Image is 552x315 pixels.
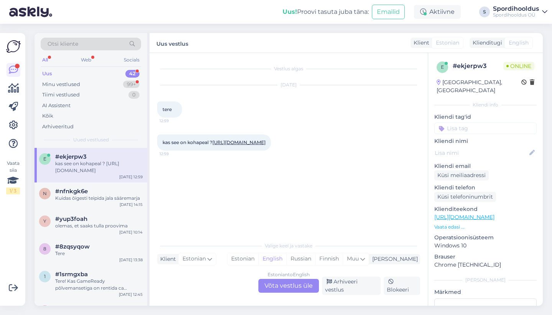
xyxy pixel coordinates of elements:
div: [DATE] 14:15 [120,202,143,207]
p: Kliendi telefon [434,184,537,192]
span: 1 [44,274,46,279]
p: Kliendi tag'id [434,113,537,121]
div: S [479,7,490,17]
span: #xtikclnp [55,305,83,312]
span: Estonian [182,255,206,263]
div: 0 [128,91,140,99]
div: Kliendi info [434,101,537,108]
div: Estonian to English [268,271,310,278]
div: [PERSON_NAME] [434,277,537,283]
span: 12:59 [159,118,188,124]
a: [URL][DOMAIN_NAME] [212,139,266,145]
button: Emailid [372,5,405,19]
div: 99+ [123,81,140,88]
span: 12:59 [159,151,188,157]
div: Vestlus algas [157,65,420,72]
div: [GEOGRAPHIC_DATA], [GEOGRAPHIC_DATA] [437,78,521,94]
div: Spordihooldus OÜ [493,12,539,18]
p: Operatsioonisüsteem [434,234,537,242]
div: Arhiveeri vestlus [322,277,381,295]
b: Uus! [283,8,297,15]
span: Otsi kliente [48,40,78,48]
img: Askly Logo [6,39,21,54]
p: Märkmed [434,288,537,296]
div: Socials [122,55,141,65]
div: AI Assistent [42,102,71,109]
div: English [258,253,286,265]
div: Kuidas õigesti teipida jala sääremarja [55,195,143,202]
p: Vaata edasi ... [434,224,537,230]
p: Kliendi nimi [434,137,537,145]
div: Küsi telefoninumbrit [434,192,496,202]
p: Kliendi email [434,162,537,170]
span: e [43,156,46,162]
div: Uus [42,70,52,78]
div: Tere [55,250,143,257]
span: Muu [347,255,359,262]
div: Minu vestlused [42,81,80,88]
div: Arhiveeritud [42,123,74,131]
span: English [509,39,529,47]
a: SpordihooldusSpordihooldus OÜ [493,6,547,18]
div: Proovi tasuta juba täna: [283,7,369,17]
div: Klient [157,255,176,263]
div: Klienditugi [470,39,502,47]
div: Blokeeri [384,277,420,295]
div: Klient [411,39,429,47]
span: 8 [43,246,46,252]
span: #ekjerpw3 [55,153,87,160]
div: Aktiivne [414,5,461,19]
span: y [43,218,46,224]
div: # ekjerpw3 [453,61,503,71]
span: #yup3foah [55,216,87,222]
p: Windows 10 [434,242,537,250]
div: Finnish [315,253,343,265]
span: tere [163,106,172,112]
div: kas see on kohapeal ? [URL][DOMAIN_NAME] [55,160,143,174]
div: [DATE] [157,81,420,88]
div: Tere! Kas GameReady põlvemansetiga on rentida ca nädalaks? [55,278,143,292]
span: kas see on kohapeal ? [163,139,266,145]
a: [URL][DOMAIN_NAME] [434,214,495,220]
span: Estonian [436,39,459,47]
div: [DATE] 13:38 [119,257,143,263]
span: #8zqsyqow [55,243,90,250]
div: [DATE] 10:14 [119,229,143,235]
div: Valige keel ja vastake [157,242,420,249]
span: #nfnkgk6e [55,188,88,195]
span: e [441,64,444,70]
input: Lisa nimi [435,149,528,157]
div: All [41,55,49,65]
div: [PERSON_NAME] [369,255,418,263]
p: Klienditeekond [434,205,537,213]
div: Web [79,55,93,65]
div: Võta vestlus üle [258,279,319,293]
input: Lisa tag [434,123,537,134]
div: [DATE] 12:45 [119,292,143,297]
div: olemas, et saaks tulla proovima [55,222,143,229]
div: 1 / 3 [6,187,20,194]
div: Estonian [227,253,258,265]
div: Küsi meiliaadressi [434,170,489,181]
div: Spordihooldus [493,6,539,12]
p: Chrome [TECHNICAL_ID] [434,261,537,269]
div: Russian [286,253,315,265]
span: Uued vestlused [73,136,109,143]
div: 42 [125,70,140,78]
div: Kõik [42,112,53,120]
div: Vaata siia [6,160,20,194]
span: n [43,191,47,196]
span: Online [503,62,534,70]
div: [DATE] 12:59 [119,174,143,180]
div: Tiimi vestlused [42,91,80,99]
p: Brauser [434,253,537,261]
span: #1srmgxba [55,271,88,278]
label: Uus vestlus [156,38,188,48]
